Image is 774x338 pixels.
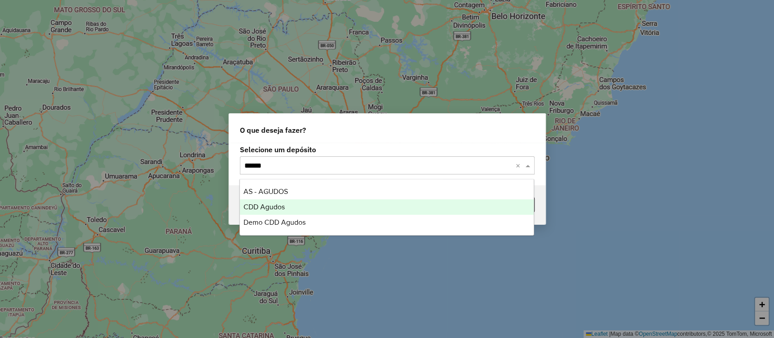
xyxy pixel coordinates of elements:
span: O que deseja fazer? [240,125,306,135]
span: Demo CDD Agudos [243,218,306,226]
ng-dropdown-panel: Options list [239,179,534,236]
label: Selecione um depósito [240,144,535,155]
span: Clear all [516,160,523,171]
span: CDD Agudos [243,203,285,211]
span: AS - AGUDOS [243,188,288,195]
